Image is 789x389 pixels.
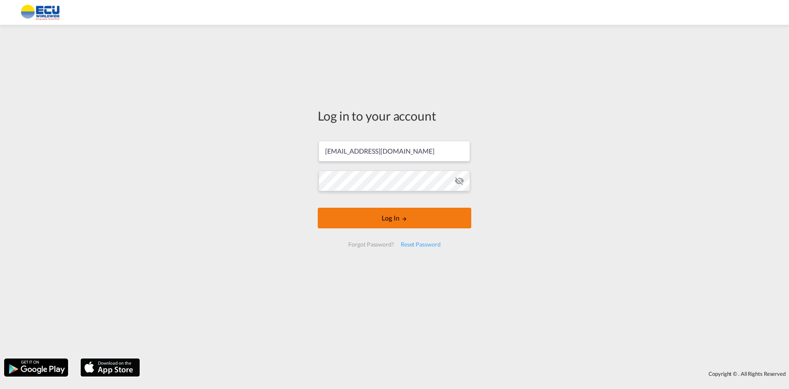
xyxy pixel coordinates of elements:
img: 6cccb1402a9411edb762cf9624ab9cda.png [12,3,68,22]
img: google.png [3,358,69,377]
img: apple.png [80,358,141,377]
button: LOGIN [318,208,471,228]
div: Forgot Password? [345,237,397,252]
md-icon: icon-eye-off [454,176,464,186]
div: Reset Password [397,237,444,252]
div: Log in to your account [318,107,471,124]
div: Copyright © . All Rights Reserved [144,367,789,381]
input: Enter email/phone number [319,141,470,161]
